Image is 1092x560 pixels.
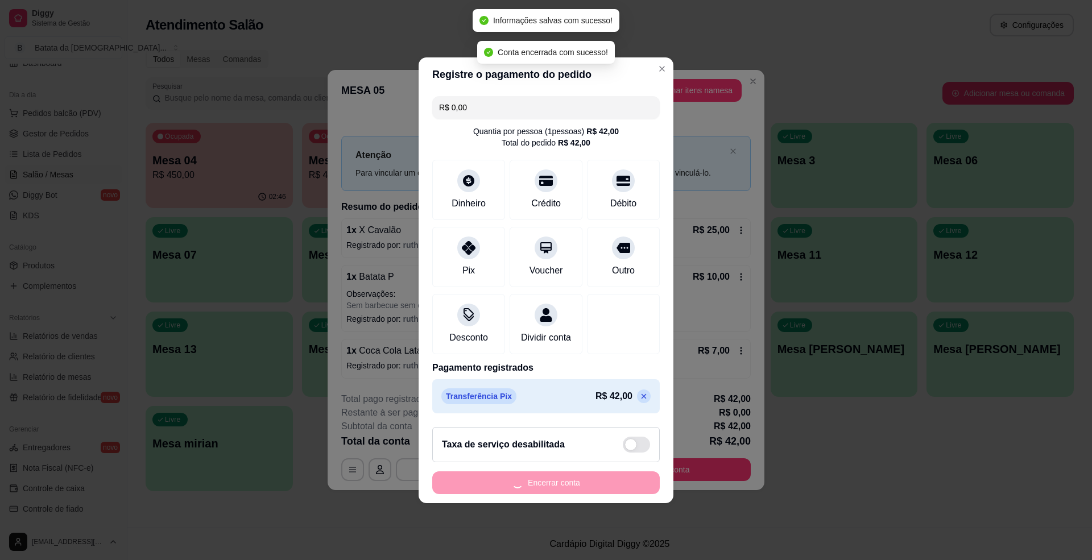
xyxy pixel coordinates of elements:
div: Dinheiro [452,197,486,210]
header: Registre o pagamento do pedido [419,57,673,92]
span: check-circle [479,16,489,25]
p: Transferência Pix [441,388,516,404]
span: Informações salvas com sucesso! [493,16,613,25]
div: Pix [462,264,475,277]
h2: Taxa de serviço desabilitada [442,438,565,451]
div: R$ 42,00 [586,126,619,137]
div: Outro [612,264,635,277]
span: check-circle [484,48,493,57]
p: Pagamento registrados [432,361,660,375]
div: Dividir conta [521,331,571,345]
span: Conta encerrada com sucesso! [498,48,608,57]
div: Total do pedido [502,137,590,148]
input: Ex.: hambúrguer de cordeiro [439,96,653,119]
div: Desconto [449,331,488,345]
button: Close [653,60,671,78]
p: R$ 42,00 [595,389,632,403]
div: Débito [610,197,636,210]
div: Voucher [530,264,563,277]
div: Crédito [531,197,561,210]
div: Quantia por pessoa ( 1 pessoas) [473,126,619,137]
div: R$ 42,00 [558,137,590,148]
